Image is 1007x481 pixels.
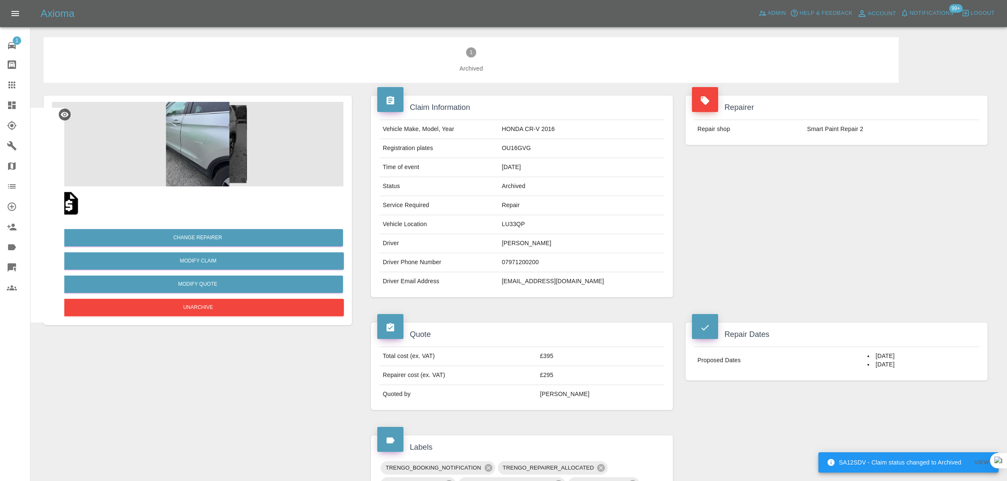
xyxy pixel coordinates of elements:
[52,276,343,293] button: Modify Quote
[381,461,495,475] div: TRENGO_BOOKING_NOTIFICATION
[498,463,599,473] span: TRENGO_REPAIRER_ALLOCATED
[377,442,667,453] h4: Labels
[499,196,664,215] td: Repair
[768,8,786,18] span: Admin
[52,229,343,246] button: Change Repairer
[57,64,885,73] span: Archived
[379,177,499,196] td: Status
[377,329,667,340] h4: Quote
[959,7,997,20] button: Logout
[379,215,499,234] td: Vehicle Location
[694,347,864,374] td: Proposed Dates
[692,329,981,340] h4: Repair Dates
[55,190,82,217] img: qt_1SBAtoA4aDea5wMjdZqtixHl
[499,139,664,158] td: OU16GVG
[379,158,499,177] td: Time of event
[470,49,473,55] text: 1
[499,177,664,196] td: Archived
[379,253,499,272] td: Driver Phone Number
[499,120,664,139] td: HONDA CR-V 2016
[499,272,664,291] td: [EMAIL_ADDRESS][DOMAIN_NAME]
[804,120,979,139] td: Smart Paint Repair 2
[898,7,956,20] button: Notifications
[379,347,537,366] td: Total cost (ex. VAT)
[949,4,963,13] span: 99+
[867,352,976,361] li: [DATE]
[971,8,995,18] span: Logout
[868,9,896,19] span: Account
[499,234,664,253] td: [PERSON_NAME]
[379,120,499,139] td: Vehicle Make, Model, Year
[498,461,608,475] div: TRENGO_REPAIRER_ALLOCATED
[968,456,995,469] button: View
[52,252,344,270] a: Modify Claim
[799,8,852,18] span: Help & Feedback
[379,385,537,404] td: Quoted by
[5,3,25,24] button: Open drawer
[499,215,664,234] td: LU33QP
[499,253,664,272] td: 07971200200
[41,7,74,20] h5: Axioma
[694,120,804,139] td: Repair shop
[756,7,788,20] a: Admin
[379,272,499,291] td: Driver Email Address
[537,347,664,366] td: £395
[381,463,486,473] span: TRENGO_BOOKING_NOTIFICATION
[692,102,981,113] h4: Repairer
[13,36,21,45] span: 1
[537,385,664,404] td: [PERSON_NAME]
[379,366,537,385] td: Repairer cost (ex. VAT)
[537,366,664,385] td: £295
[379,234,499,253] td: Driver
[788,7,854,20] button: Help & Feedback
[52,299,344,316] button: Unarchive
[499,158,664,177] td: [DATE]
[377,102,667,113] h4: Claim Information
[827,455,961,470] div: SA12SDV - Claim status changed to Archived
[379,139,499,158] td: Registration plates
[867,361,976,369] li: [DATE]
[52,102,343,186] img: ac5197cc-eb5d-4931-930d-c7d31404d54e
[855,7,898,20] a: Account
[379,196,499,215] td: Service Required
[910,8,954,18] span: Notifications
